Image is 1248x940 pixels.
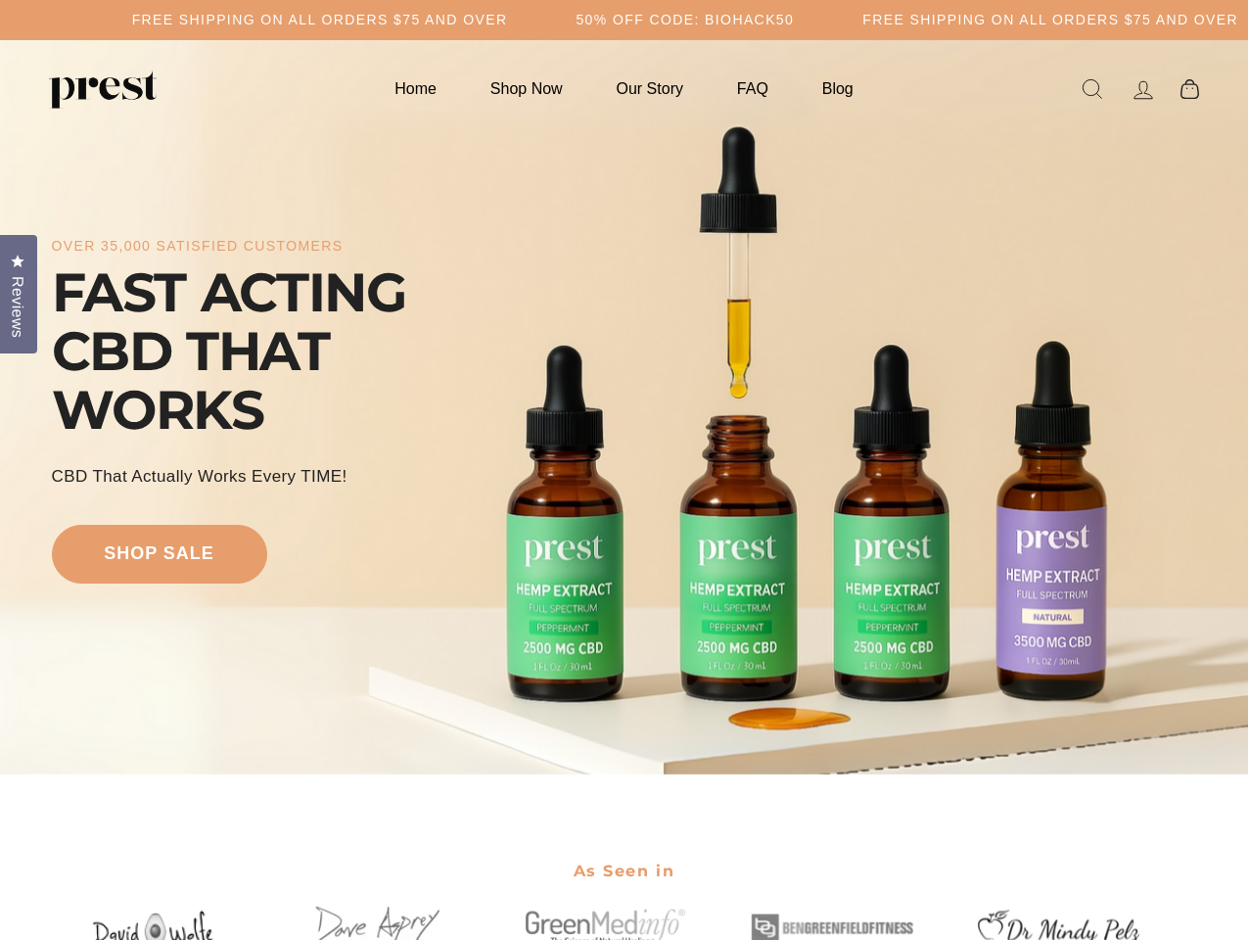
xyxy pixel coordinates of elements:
[592,70,708,108] a: Our Story
[370,70,877,108] ul: Primary
[576,12,794,28] h5: 50% OFF CODE: BIOHACK50
[5,276,30,338] span: Reviews
[52,464,347,489] div: CBD That Actually Works every TIME!
[52,525,267,584] a: shop sale
[49,70,157,109] img: PREST ORGANICS
[52,238,344,255] div: over 35,000 satisfied customers
[466,70,587,108] a: Shop Now
[798,70,878,108] a: Blog
[862,12,1238,28] h5: Free Shipping on all orders $75 and over
[52,849,1197,893] h2: As Seen in
[370,70,461,108] a: Home
[132,12,508,28] h5: Free Shipping on all orders $75 and over
[713,70,793,108] a: FAQ
[52,263,492,440] div: FAST ACTING CBD THAT WORKS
